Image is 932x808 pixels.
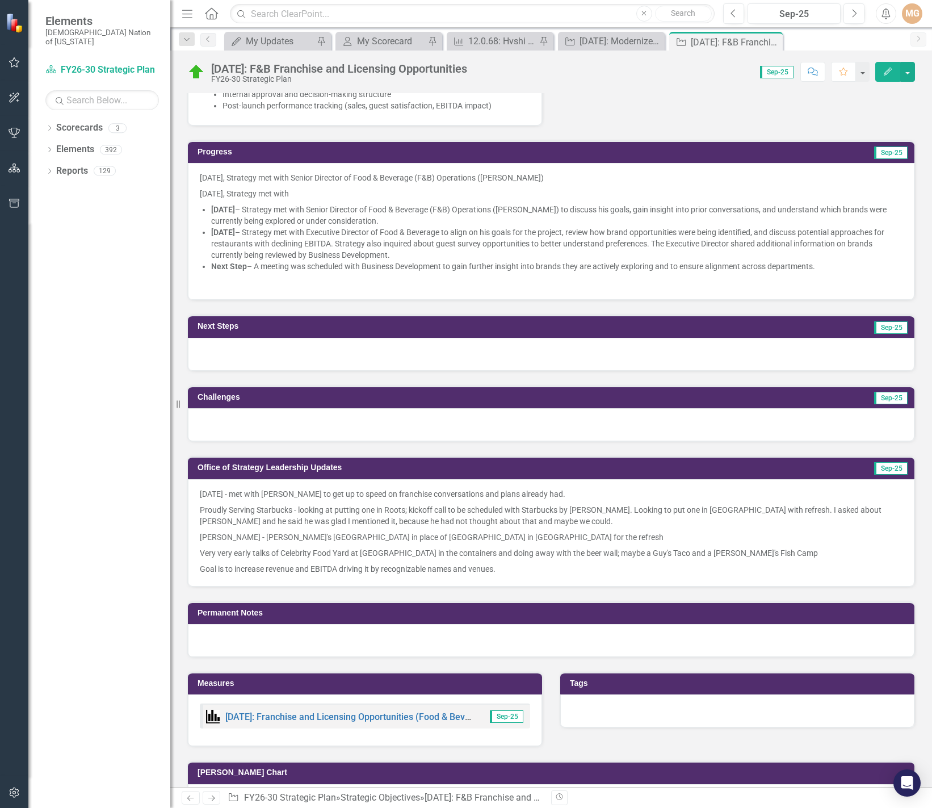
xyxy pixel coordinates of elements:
span: Search [671,9,695,18]
h3: Next Steps [198,322,583,330]
h3: Permanent Notes [198,609,909,617]
p: [PERSON_NAME] - [PERSON_NAME]'s [GEOGRAPHIC_DATA] in place of [GEOGRAPHIC_DATA] in [GEOGRAPHIC_DA... [200,529,902,545]
button: MG [902,3,922,24]
p: – Strategy met with Senior Director of Food & Beverage (F&B) Operations ([PERSON_NAME]) to discus... [211,204,902,227]
li: Internal approval and decision-making structure [222,89,530,100]
strong: [DATE] [211,205,235,214]
a: FY26-30 Strategic Plan [45,64,159,77]
button: Search [655,6,712,22]
span: Sep-25 [874,392,908,404]
h3: Measures [198,679,536,688]
p: Proudly Serving Starbucks - looking at putting one in Roots; kickoff call to be scheduled with St... [200,502,902,529]
span: Elements [45,14,159,28]
p: [DATE] - met with [PERSON_NAME] to get up to speed on franchise conversations and plans already had. [200,488,902,502]
div: FY26-30 Strategic Plan [211,75,467,83]
img: ClearPoint Strategy [6,13,26,33]
span: Sep-25 [490,710,523,723]
div: My Scorecard [357,34,425,48]
a: [DATE]: Franchise and Licensing Opportunities (Food & Beverage) KPIs [225,711,513,722]
div: » » [228,792,543,805]
span: Sep-25 [874,146,908,159]
small: [DEMOGRAPHIC_DATA] Nation of [US_STATE] [45,28,159,47]
p: Goal is to increase revenue and EBITDA driving it by recognizable names and venues. [200,561,902,575]
div: 129 [94,166,116,176]
img: Performance Management [206,710,220,723]
input: Search Below... [45,90,159,110]
li: Post-launch performance tracking (sales, guest satisfaction, EBITDA impact) [222,100,530,111]
strong: [DATE] [211,228,235,237]
div: My Updates [246,34,314,48]
a: FY26-30 Strategic Plan [244,792,336,803]
a: My Updates [227,34,314,48]
a: 12.0.68: Hvshi Gift Shop Inventory KPIs [450,34,536,48]
div: [DATE]: F&B Franchise and Licensing Opportunities [425,792,628,803]
div: 3 [108,123,127,133]
a: Reports [56,165,88,178]
a: [DATE]: Modernize F&B Order & Delivery Channels [561,34,662,48]
h3: Office of Strategy Leadership Updates [198,463,771,472]
p: [DATE], Strategy met with Senior Director of Food & Beverage (F&B) Operations ([PERSON_NAME]) [200,172,902,186]
a: My Scorecard [338,34,425,48]
span: Sep-25 [874,321,908,334]
img: On Target [187,63,205,81]
a: Strategic Objectives [341,792,420,803]
button: Sep-25 [748,3,841,24]
div: [DATE]: F&B Franchise and Licensing Opportunities [691,35,780,49]
div: 12.0.68: Hvshi Gift Shop Inventory KPIs [468,34,536,48]
input: Search ClearPoint... [230,4,715,24]
p: – A meeting was scheduled with Business Development to gain further insight into brands they are ... [211,261,902,272]
strong: Next Step [211,262,247,271]
p: Very very early talks of Celebrity Food Yard at [GEOGRAPHIC_DATA] in the containers and doing awa... [200,545,902,561]
h3: Progress [198,148,552,156]
span: Sep-25 [874,462,908,475]
h3: Challenges [198,393,589,401]
div: Open Intercom Messenger [893,769,921,797]
span: Sep-25 [760,66,794,78]
p: – Strategy met with Executive Director of Food & Beverage to align on his goals for the project, ... [211,227,902,261]
p: [DATE], Strategy met with [200,186,902,202]
a: Elements [56,143,94,156]
a: Scorecards [56,122,103,135]
div: [DATE]: F&B Franchise and Licensing Opportunities [211,62,467,75]
div: [DATE]: Modernize F&B Order & Delivery Channels [580,34,662,48]
div: 392 [100,145,122,154]
h3: [PERSON_NAME] Chart [198,768,909,777]
div: Sep-25 [752,7,837,21]
h3: Tags [570,679,909,688]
